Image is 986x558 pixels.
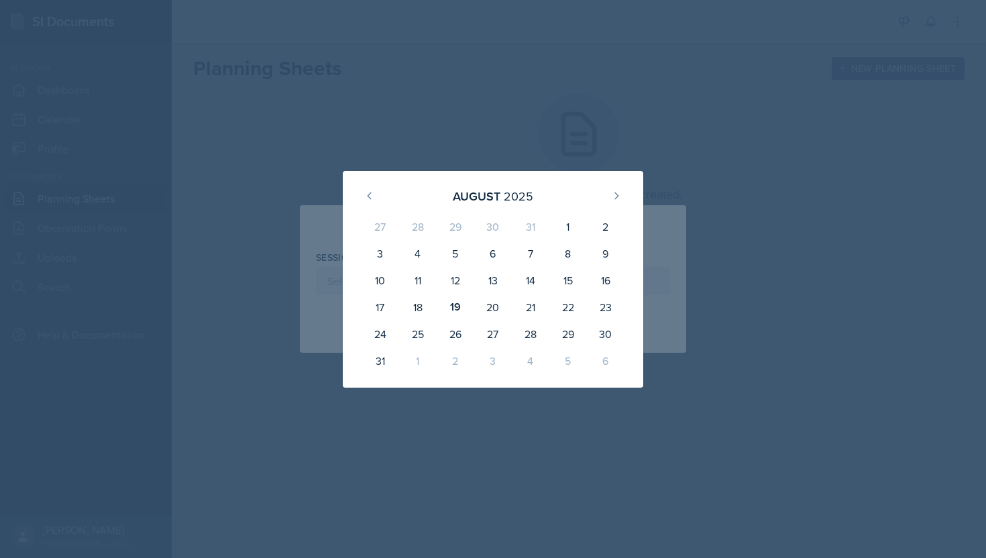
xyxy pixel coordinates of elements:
div: 12 [437,267,474,294]
div: 18 [399,294,437,321]
div: 27 [474,321,512,347]
div: 30 [474,213,512,240]
div: 5 [549,347,587,374]
div: 29 [549,321,587,347]
div: 31 [362,347,399,374]
div: 4 [399,240,437,267]
div: 27 [362,213,399,240]
div: 30 [587,321,624,347]
div: August [453,187,500,205]
div: 6 [587,347,624,374]
div: 25 [399,321,437,347]
div: 3 [362,240,399,267]
div: 6 [474,240,512,267]
div: 14 [512,267,549,294]
div: 13 [474,267,512,294]
div: 2 [587,213,624,240]
div: 26 [437,321,474,347]
div: 24 [362,321,399,347]
div: 28 [399,213,437,240]
div: 9 [587,240,624,267]
div: 2025 [504,187,533,205]
div: 7 [512,240,549,267]
div: 28 [512,321,549,347]
div: 19 [437,294,474,321]
div: 11 [399,267,437,294]
div: 8 [549,240,587,267]
div: 20 [474,294,512,321]
div: 17 [362,294,399,321]
div: 3 [474,347,512,374]
div: 2 [437,347,474,374]
div: 23 [587,294,624,321]
div: 15 [549,267,587,294]
div: 5 [437,240,474,267]
div: 4 [512,347,549,374]
div: 10 [362,267,399,294]
div: 31 [512,213,549,240]
div: 1 [549,213,587,240]
div: 21 [512,294,549,321]
div: 1 [399,347,437,374]
div: 29 [437,213,474,240]
div: 22 [549,294,587,321]
div: 16 [587,267,624,294]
